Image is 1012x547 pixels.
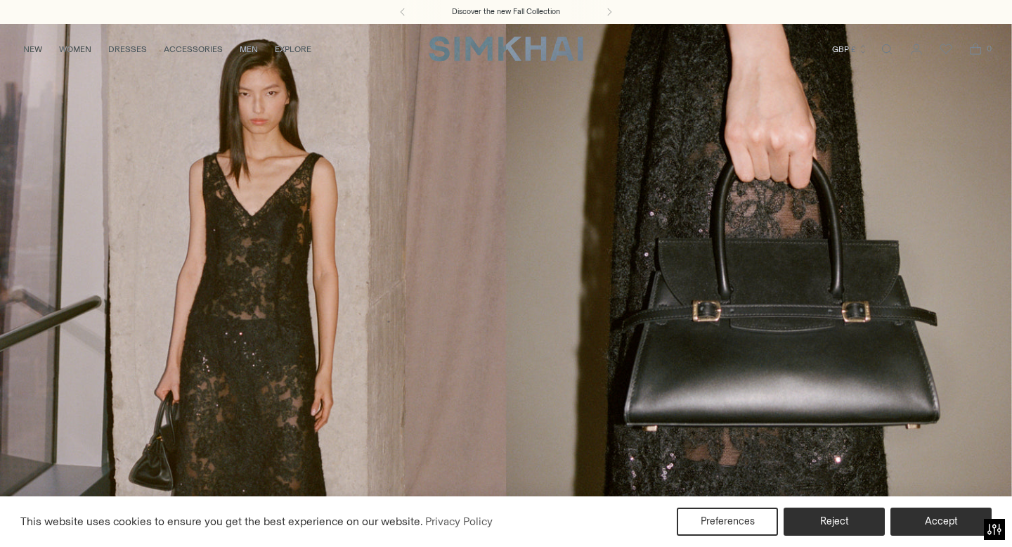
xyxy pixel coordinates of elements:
[873,35,901,63] a: Open search modal
[59,34,91,65] a: WOMEN
[832,34,868,65] button: GBP £
[429,35,583,63] a: SIMKHAI
[677,508,778,536] button: Preferences
[275,34,311,65] a: EXPLORE
[902,35,930,63] a: Go to the account page
[452,6,560,18] a: Discover the new Fall Collection
[240,34,258,65] a: MEN
[108,34,147,65] a: DRESSES
[890,508,992,536] button: Accept
[932,35,960,63] a: Wishlist
[423,511,495,532] a: Privacy Policy (opens in a new tab)
[982,42,995,55] span: 0
[784,508,885,536] button: Reject
[23,34,42,65] a: NEW
[961,35,990,63] a: Open cart modal
[164,34,223,65] a: ACCESSORIES
[20,515,423,528] span: This website uses cookies to ensure you get the best experience on our website.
